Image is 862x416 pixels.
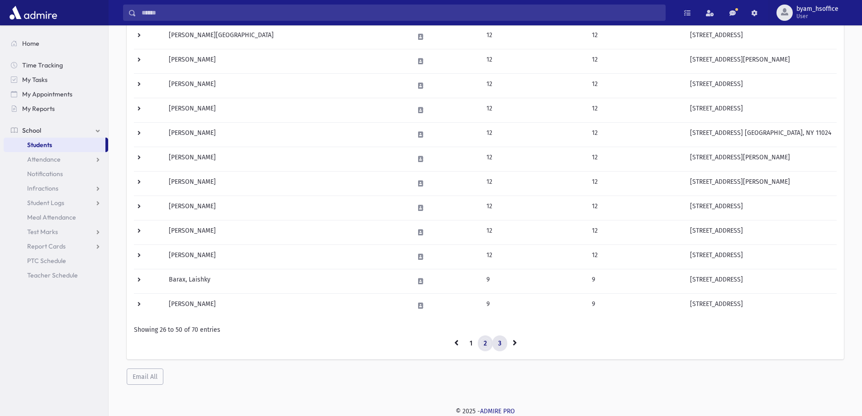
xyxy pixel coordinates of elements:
td: [PERSON_NAME][GEOGRAPHIC_DATA] [163,24,409,49]
a: Teacher Schedule [4,268,108,282]
a: ADMIRE PRO [480,407,515,415]
td: 12 [586,73,685,98]
td: [STREET_ADDRESS][PERSON_NAME] [685,147,837,171]
td: [PERSON_NAME] [163,147,409,171]
td: [PERSON_NAME] [163,98,409,122]
td: [STREET_ADDRESS] [685,244,837,269]
span: byam_hsoffice [796,5,838,13]
span: My Reports [22,105,55,113]
td: [PERSON_NAME] [163,171,409,196]
span: Students [27,141,52,149]
a: Student Logs [4,196,108,210]
td: 12 [481,244,587,269]
span: User [796,13,838,20]
div: Showing 26 to 50 of 70 entries [134,325,837,335]
td: 12 [481,24,587,49]
td: [STREET_ADDRESS] [685,24,837,49]
td: 9 [481,269,587,293]
td: 12 [586,244,685,269]
td: 12 [481,220,587,244]
td: 12 [481,196,587,220]
td: [STREET_ADDRESS][PERSON_NAME] [685,171,837,196]
td: 12 [586,49,685,73]
a: Test Marks [4,225,108,239]
a: Infractions [4,181,108,196]
button: Email All [127,368,163,385]
td: 12 [586,98,685,122]
a: PTC Schedule [4,253,108,268]
td: 12 [586,220,685,244]
a: 2 [478,335,493,352]
a: Attendance [4,152,108,167]
td: [PERSON_NAME] [163,49,409,73]
td: 12 [586,122,685,147]
td: Barax, Laishky [163,269,409,293]
span: My Appointments [22,90,72,98]
span: Meal Attendance [27,213,76,221]
td: [STREET_ADDRESS][PERSON_NAME] [685,49,837,73]
a: Meal Attendance [4,210,108,225]
td: 9 [586,293,685,318]
a: Home [4,36,108,51]
span: My Tasks [22,76,48,84]
td: 12 [586,171,685,196]
td: [STREET_ADDRESS] [685,98,837,122]
span: Test Marks [27,228,58,236]
td: [STREET_ADDRESS] [685,269,837,293]
td: [STREET_ADDRESS] [685,293,837,318]
td: 12 [481,49,587,73]
td: 12 [586,147,685,171]
a: 3 [492,335,507,352]
span: Home [22,39,39,48]
a: Time Tracking [4,58,108,72]
td: 12 [586,24,685,49]
td: [STREET_ADDRESS] [685,196,837,220]
a: My Appointments [4,87,108,101]
span: School [22,126,41,134]
img: AdmirePro [7,4,59,22]
td: [STREET_ADDRESS] [685,220,837,244]
td: 12 [481,171,587,196]
td: [STREET_ADDRESS] [GEOGRAPHIC_DATA], NY 11024 [685,122,837,147]
td: 12 [481,147,587,171]
span: Attendance [27,155,61,163]
a: My Tasks [4,72,108,87]
a: My Reports [4,101,108,116]
td: [PERSON_NAME] [163,244,409,269]
td: [STREET_ADDRESS] [685,73,837,98]
a: Students [4,138,105,152]
td: 12 [586,196,685,220]
span: PTC Schedule [27,257,66,265]
td: [PERSON_NAME] [163,293,409,318]
span: Infractions [27,184,58,192]
td: [PERSON_NAME] [163,73,409,98]
td: 9 [586,269,685,293]
td: [PERSON_NAME] [163,122,409,147]
input: Search [136,5,665,21]
td: 12 [481,98,587,122]
td: [PERSON_NAME] [163,196,409,220]
span: Student Logs [27,199,64,207]
a: Report Cards [4,239,108,253]
a: 1 [464,335,478,352]
td: 9 [481,293,587,318]
td: 12 [481,73,587,98]
td: [PERSON_NAME] [163,220,409,244]
span: Report Cards [27,242,66,250]
a: School [4,123,108,138]
span: Time Tracking [22,61,63,69]
span: Notifications [27,170,63,178]
div: © 2025 - [123,406,848,416]
span: Teacher Schedule [27,271,78,279]
td: 12 [481,122,587,147]
a: Notifications [4,167,108,181]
